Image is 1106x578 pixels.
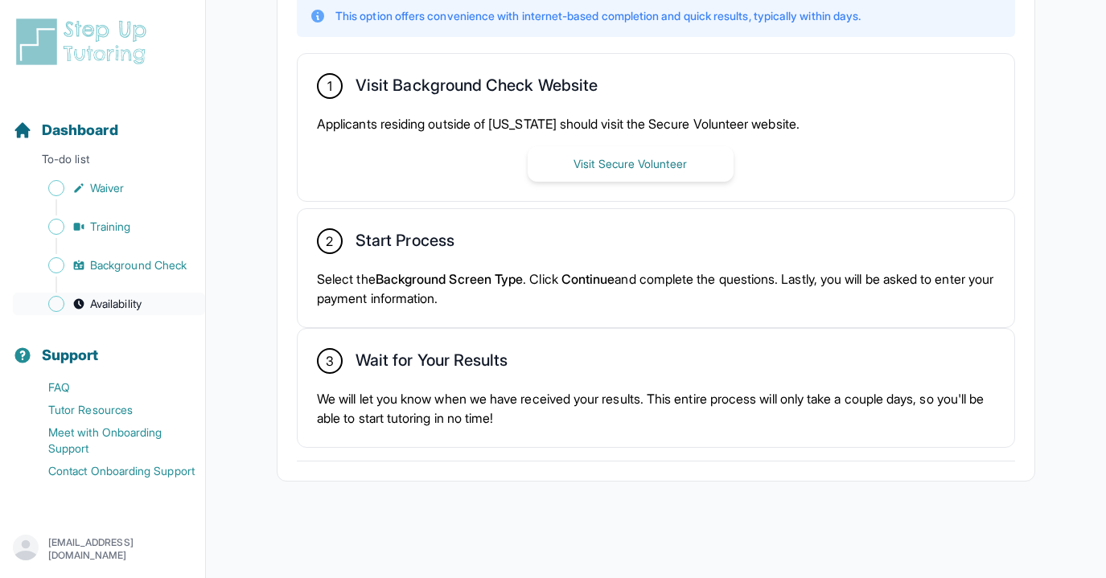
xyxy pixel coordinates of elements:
a: Availability [13,293,205,315]
p: This option offers convenience with internet-based completion and quick results, typically within... [335,8,861,24]
span: Support [42,344,99,367]
a: Background Check [13,254,205,277]
button: Support [6,318,199,373]
h2: Start Process [356,231,454,256]
img: logo [13,16,156,68]
a: Training [13,215,205,238]
a: FAQ [13,376,205,399]
button: Dashboard [6,93,199,148]
h2: Wait for Your Results [356,350,508,376]
p: We will let you know when we have received your results. This entire process will only take a cou... [317,389,995,428]
button: [EMAIL_ADDRESS][DOMAIN_NAME] [13,535,192,564]
span: 1 [327,76,332,96]
button: Visit Secure Volunteer [528,146,734,182]
h2: Visit Background Check Website [356,76,598,101]
a: Visit Secure Volunteer [528,155,734,171]
span: Background Screen Type [376,271,524,287]
p: [EMAIL_ADDRESS][DOMAIN_NAME] [48,536,192,562]
span: 2 [326,232,333,251]
span: Background Check [90,257,187,273]
p: To-do list [6,151,199,174]
a: Dashboard [13,119,118,141]
span: Continue [561,271,615,287]
a: Contact Onboarding Support [13,460,205,482]
span: Training [90,219,131,235]
p: Select the . Click and complete the questions. Lastly, you will be asked to enter your payment in... [317,269,995,308]
span: Waiver [90,180,124,196]
span: Dashboard [42,119,118,141]
p: Applicants residing outside of [US_STATE] should visit the Secure Volunteer website. [317,114,995,133]
a: Waiver [13,177,205,199]
a: Tutor Resources [13,399,205,421]
span: 3 [326,351,334,371]
a: Meet with Onboarding Support [13,421,205,460]
span: Availability [90,296,142,312]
